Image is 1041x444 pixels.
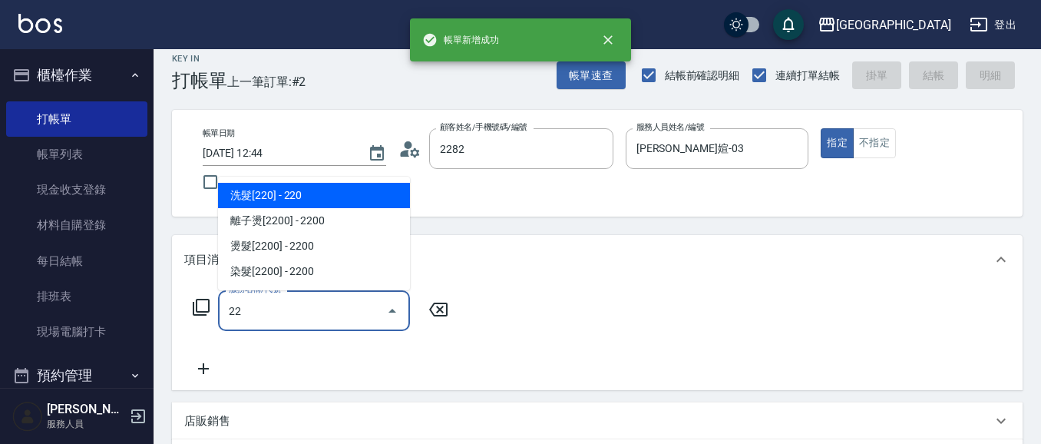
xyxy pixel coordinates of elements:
span: 結帳前確認明細 [665,68,740,84]
button: 不指定 [853,128,896,158]
span: 連續打單結帳 [775,68,840,84]
a: 打帳單 [6,101,147,137]
a: 每日結帳 [6,244,147,279]
button: close [591,23,625,57]
span: 燙髮[2200] - 2200 [218,234,410,259]
input: YYYY/MM/DD hh:mm [203,141,352,166]
label: 顧客姓名/手機號碼/編號 [440,121,527,133]
a: 現場電腦打卡 [6,314,147,350]
button: Choose date, selected date is 2025-09-24 [359,135,395,172]
button: Close [380,299,405,323]
a: 材料自購登錄 [6,207,147,243]
p: 店販銷售 [184,413,230,429]
span: 離子燙[2200] - 2200 [218,208,410,234]
button: 帳單速查 [557,61,626,90]
span: 染髮[2200] - 2200 [218,259,410,284]
span: 鎖定日期 [226,174,269,191]
button: save [773,9,804,40]
button: 指定 [821,128,854,158]
div: 店販銷售 [172,403,1023,439]
a: 排班表 [6,279,147,314]
h3: 打帳單 [172,70,227,91]
a: 帳單列表 [6,137,147,172]
h2: Key In [172,54,227,64]
button: [GEOGRAPHIC_DATA] [811,9,957,41]
p: 服務人員 [47,417,125,431]
div: [GEOGRAPHIC_DATA] [836,15,951,35]
h5: [PERSON_NAME] [47,402,125,417]
button: 預約管理 [6,356,147,396]
a: 現金收支登錄 [6,172,147,207]
img: Logo [18,14,62,33]
button: 登出 [963,11,1023,39]
p: 項目消費 [184,252,230,268]
img: Person [12,401,43,432]
span: 洗髮[220] - 220 [218,183,410,208]
button: 櫃檯作業 [6,55,147,95]
label: 服務人員姓名/編號 [636,121,704,133]
label: 帳單日期 [203,128,235,139]
div: 項目消費 [172,235,1023,284]
span: 帳單新增成功 [422,32,499,48]
span: 上一筆訂單:#2 [227,72,306,91]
